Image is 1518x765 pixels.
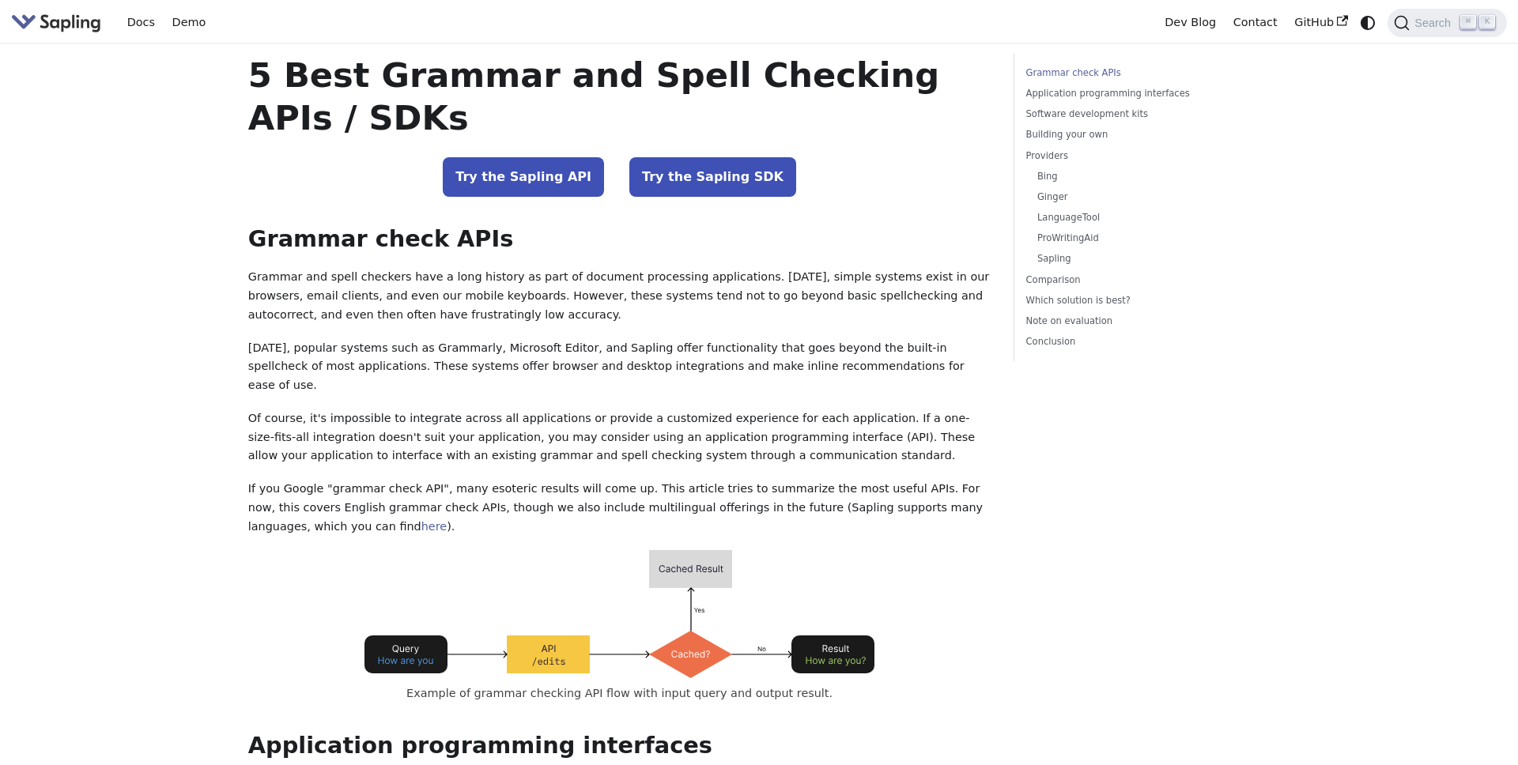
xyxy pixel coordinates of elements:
figcaption: Example of grammar checking API flow with input query and output result. [280,684,960,703]
a: Demo [164,10,214,35]
a: Bing [1037,169,1235,184]
a: Comparison [1026,273,1240,288]
img: Sapling.ai [11,11,101,34]
kbd: ⌘ [1460,15,1476,29]
a: Dev Blog [1156,10,1224,35]
p: Grammar and spell checkers have a long history as part of document processing applications. [DATE... [248,268,991,324]
p: Of course, it's impossible to integrate across all applications or provide a customized experienc... [248,409,991,465]
button: Switch between dark and light mode (currently system mode) [1357,11,1380,34]
a: Contact [1225,10,1286,35]
h2: Grammar check APIs [248,225,991,254]
a: Ginger [1037,190,1235,205]
a: Sapling [1037,251,1235,266]
p: [DATE], popular systems such as Grammarly, Microsoft Editor, and Sapling offer functionality that... [248,339,991,395]
p: If you Google "grammar check API", many esoteric results will come up. This article tries to summ... [248,480,991,536]
a: Sapling.ai [11,11,107,34]
span: Search [1410,17,1460,29]
h2: Application programming interfaces [248,732,991,760]
a: Grammar check APIs [1026,66,1240,81]
a: Which solution is best? [1026,293,1240,308]
a: Building your own [1026,127,1240,142]
a: Try the Sapling API [443,157,604,197]
a: here [421,520,447,533]
button: Search (Command+K) [1388,9,1506,37]
a: ProWritingAid [1037,231,1235,246]
a: Application programming interfaces [1026,86,1240,101]
a: Try the Sapling SDK [629,157,796,197]
h1: 5 Best Grammar and Spell Checking APIs / SDKs [248,54,991,139]
a: Note on evaluation [1026,314,1240,329]
a: Docs [119,10,164,35]
kbd: K [1479,15,1495,29]
img: Example API flow [364,550,874,678]
a: Software development kits [1026,107,1240,122]
a: GitHub [1286,10,1356,35]
a: Conclusion [1026,334,1240,349]
a: LanguageTool [1037,210,1235,225]
a: Providers [1026,149,1240,164]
